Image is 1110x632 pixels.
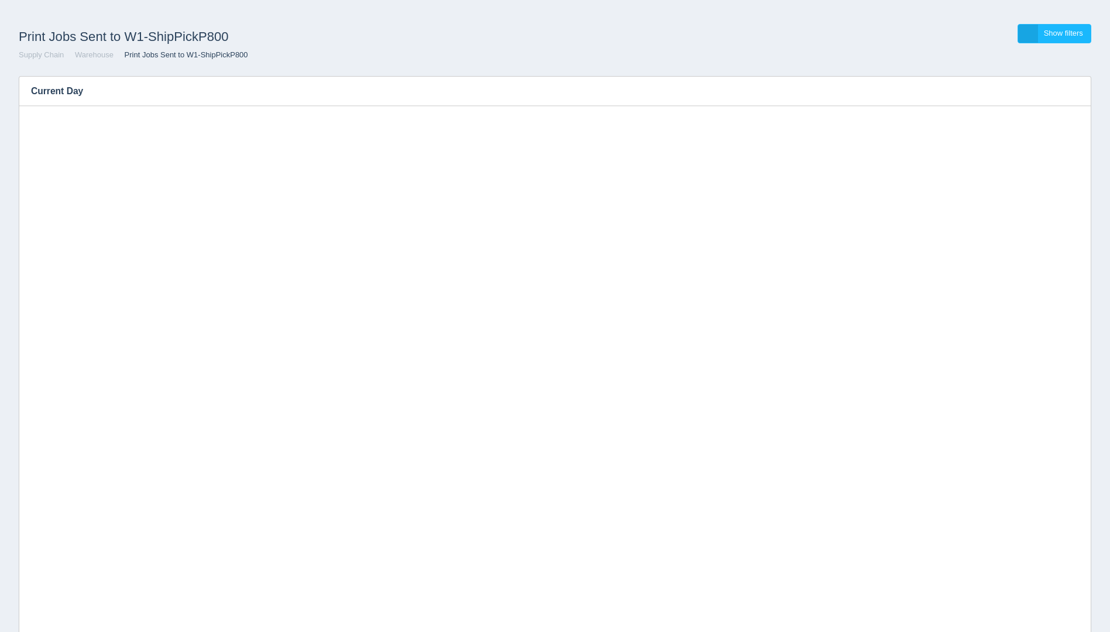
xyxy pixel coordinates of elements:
a: Supply Chain [19,50,64,59]
h1: Print Jobs Sent to W1-ShipPickP800 [19,24,555,50]
a: Show filters [1018,24,1091,43]
h3: Current Day [19,77,1055,106]
li: Print Jobs Sent to W1-ShipPickP800 [116,50,248,61]
a: Warehouse [75,50,114,59]
span: Show filters [1044,29,1083,37]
